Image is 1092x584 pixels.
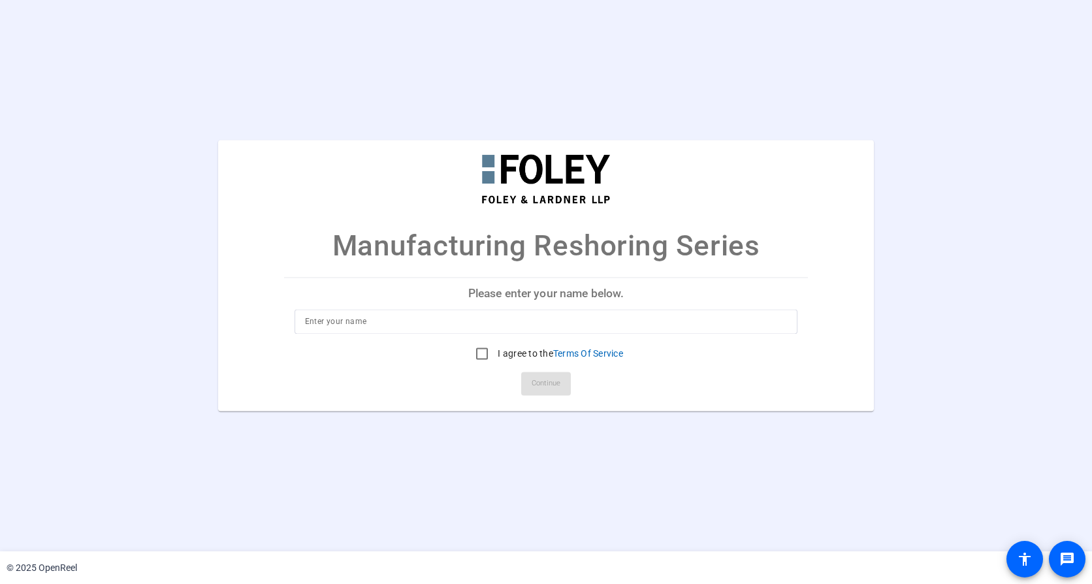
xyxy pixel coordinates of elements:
[1017,551,1033,567] mat-icon: accessibility
[305,314,788,330] input: Enter your name
[495,348,623,361] label: I agree to the
[7,561,77,575] div: © 2025 OpenReel
[1059,551,1075,567] mat-icon: message
[284,278,809,309] p: Please enter your name below.
[332,224,760,267] p: Manufacturing Reshoring Series
[553,349,623,359] a: Terms Of Service
[481,153,611,204] img: company-logo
